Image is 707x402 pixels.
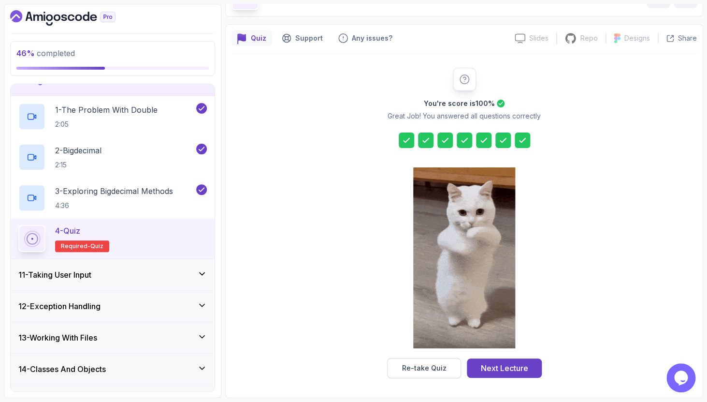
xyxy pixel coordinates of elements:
[16,48,75,58] span: completed
[480,362,528,374] div: Next Lecture
[55,225,80,237] p: 4 - Quiz
[467,358,542,378] button: Next Lecture
[580,33,598,43] p: Repo
[18,103,207,130] button: 1-The Problem With Double2:05
[55,145,101,156] p: 2 - Bigdecimal
[251,33,266,43] p: Quiz
[55,119,158,129] p: 2:05
[18,300,101,312] h3: 12 - Exception Handling
[678,33,697,43] p: Share
[332,30,398,46] button: Feedback button
[11,259,215,290] button: 11-Taking User Input
[388,111,541,121] p: Great Job! You answered all questions correctly
[18,225,207,252] button: 4-QuizRequired-quiz
[666,363,697,392] iframe: chat widget
[11,322,215,353] button: 13-Working With Files
[529,33,548,43] p: Slides
[11,291,215,322] button: 12-Exception Handling
[55,201,173,210] p: 4:36
[424,99,495,108] h2: You're score is 100 %
[16,48,35,58] span: 46 %
[10,10,138,26] a: Dashboard
[18,332,97,343] h3: 13 - Working With Files
[61,242,90,250] span: Required-
[402,363,446,373] div: Re-take Quiz
[11,354,215,385] button: 14-Classes And Objects
[276,30,329,46] button: Support button
[352,33,392,43] p: Any issues?
[90,242,103,250] span: quiz
[624,33,650,43] p: Designs
[18,184,207,211] button: 3-Exploring Bigdecimal Methods4:36
[413,167,515,348] img: cool-cat
[231,30,272,46] button: quiz button
[18,269,91,281] h3: 11 - Taking User Input
[18,144,207,171] button: 2-Bigdecimal2:15
[18,363,106,375] h3: 14 - Classes And Objects
[658,33,697,43] button: Share
[55,185,173,197] p: 3 - Exploring Bigdecimal Methods
[55,160,101,170] p: 2:15
[295,33,323,43] p: Support
[387,358,461,378] button: Re-take Quiz
[55,104,158,116] p: 1 - The Problem With Double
